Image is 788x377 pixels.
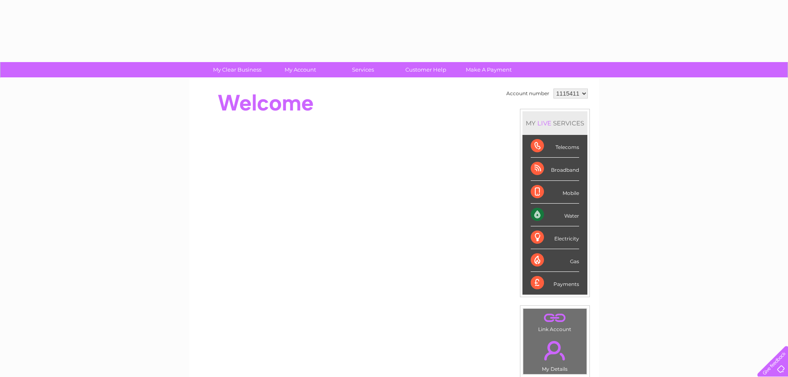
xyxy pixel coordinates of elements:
[525,336,584,365] a: .
[531,204,579,226] div: Water
[531,249,579,272] div: Gas
[531,135,579,158] div: Telecoms
[522,111,587,135] div: MY SERVICES
[531,272,579,294] div: Payments
[329,62,397,77] a: Services
[523,334,587,375] td: My Details
[203,62,271,77] a: My Clear Business
[536,119,553,127] div: LIVE
[266,62,334,77] a: My Account
[531,226,579,249] div: Electricity
[455,62,523,77] a: Make A Payment
[504,86,551,101] td: Account number
[392,62,460,77] a: Customer Help
[531,158,579,180] div: Broadband
[531,181,579,204] div: Mobile
[523,308,587,334] td: Link Account
[525,311,584,325] a: .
